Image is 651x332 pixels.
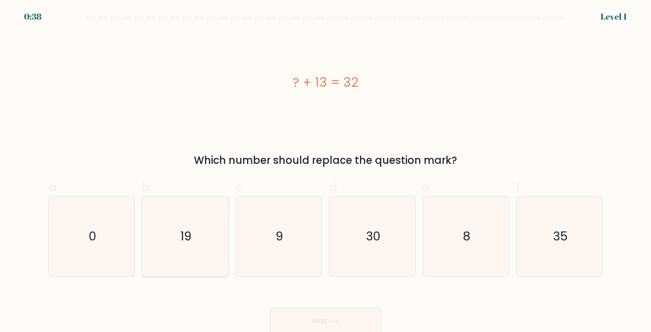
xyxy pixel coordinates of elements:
[142,179,152,196] span: b.
[422,179,432,196] span: e.
[553,228,568,245] text: 35
[180,228,191,245] text: 19
[89,228,96,245] text: 0
[329,179,339,196] span: d.
[276,228,283,245] text: 9
[48,179,59,196] span: a.
[235,179,245,196] span: c.
[54,153,598,168] div: Which number should replace the question mark?
[48,73,603,92] div: ? + 13 = 32
[600,10,627,23] div: Level 1
[463,228,470,245] text: 8
[24,10,42,23] div: 0:38
[366,228,380,245] text: 30
[516,179,522,196] span: f.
